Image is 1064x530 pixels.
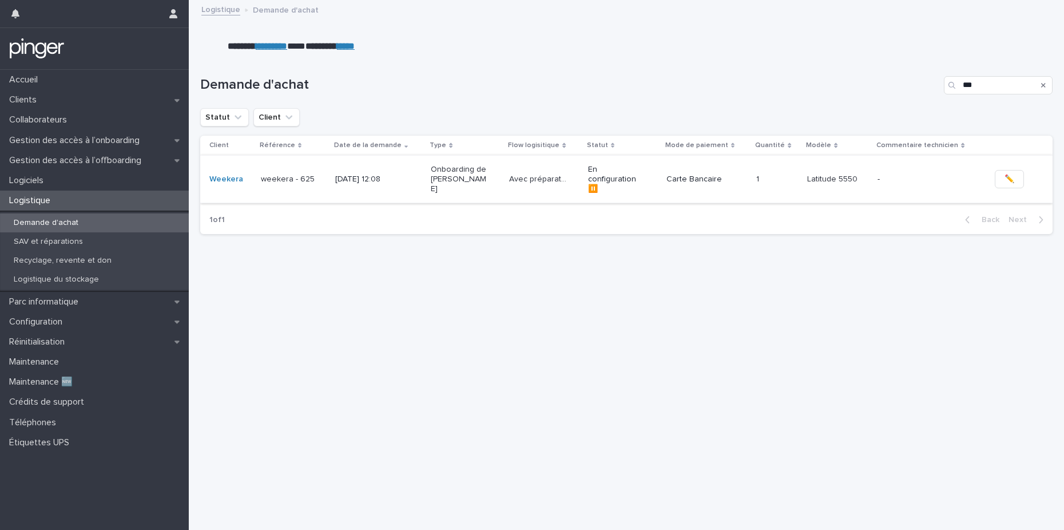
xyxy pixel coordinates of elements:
p: Référence [260,139,295,152]
button: Next [1004,215,1053,225]
p: Demande d'achat [5,218,88,228]
button: Client [253,108,300,126]
p: Date de la demande [334,139,402,152]
p: Maintenance 🆕 [5,377,82,387]
p: Avec préparation 🛠️ [509,172,569,184]
p: Maintenance [5,357,68,367]
p: Flow logisitique [508,139,559,152]
p: Statut [587,139,608,152]
span: Back [975,216,999,224]
p: Latitude 5550 [807,175,864,184]
p: Recyclage, revente et don [5,256,121,266]
p: Carte Bancaire [666,175,724,184]
a: Weekera [209,175,243,184]
p: Logistique du stockage [5,275,108,284]
span: ✏️ [1005,173,1014,185]
p: Mode de paiement [665,139,728,152]
button: Back [956,215,1004,225]
p: Logiciels [5,175,53,186]
p: Crédits de support [5,397,93,408]
p: Collaborateurs [5,114,76,125]
tr: Weekera weekera - 625[DATE] 12:08Onboarding de [PERSON_NAME]Avec préparation 🛠️Avec préparation 🛠... [200,155,1053,203]
p: Logistique [5,195,59,206]
p: Onboarding de [PERSON_NAME] [431,165,488,193]
p: [DATE] 12:08 [335,175,392,184]
span: Next [1009,216,1034,224]
p: weekera - 625 [261,175,318,184]
p: SAV et réparations [5,237,92,247]
p: Quantité [755,139,785,152]
p: Clients [5,94,46,105]
p: Gestion des accès à l’offboarding [5,155,150,166]
p: En configuration ⏸️ [588,165,645,193]
p: Parc informatique [5,296,88,307]
a: Logistique [201,2,240,15]
p: 1 [756,172,761,184]
button: Statut [200,108,249,126]
p: Accueil [5,74,47,85]
p: Réinitialisation [5,337,74,347]
p: Gestion des accès à l’onboarding [5,135,149,146]
p: Demande d'achat [253,3,319,15]
p: Configuration [5,317,72,327]
input: Search [944,76,1053,94]
button: ✏️ [995,170,1024,188]
p: Modèle [806,139,831,152]
p: Client [209,139,229,152]
p: 1 of 1 [200,206,234,234]
p: Type [430,139,446,152]
p: Étiquettes UPS [5,437,78,448]
p: - [878,175,981,184]
h1: Demande d'achat [200,77,939,93]
p: Téléphones [5,417,65,428]
p: Commentaire technicien [876,139,958,152]
img: mTgBEunGTSyRkCgitkcU [9,37,65,60]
